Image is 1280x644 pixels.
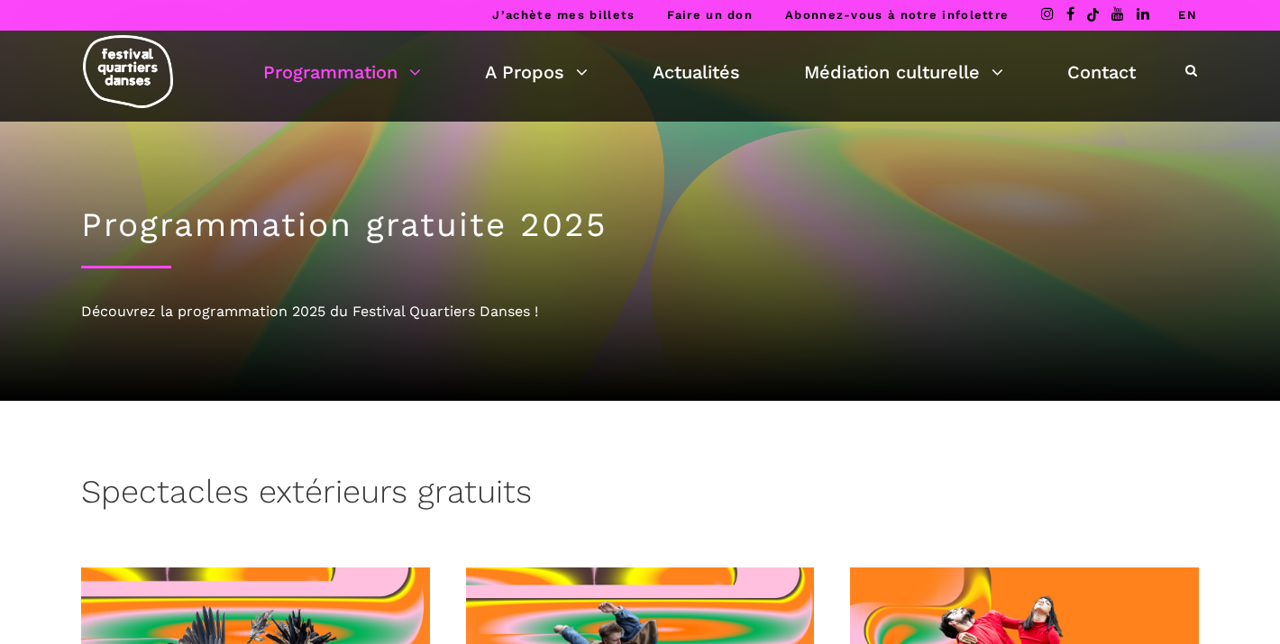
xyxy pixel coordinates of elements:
[804,57,1003,87] a: Médiation culturelle
[785,8,1009,22] a: Abonnez-vous à notre infolettre
[653,57,740,87] a: Actualités
[485,57,588,87] a: A Propos
[81,473,532,518] h3: Spectacles extérieurs gratuits
[263,57,421,87] a: Programmation
[81,300,1199,323] div: Découvrez la programmation 2025 du Festival Quartiers Danses !
[83,35,173,108] img: logo-fqd-med
[1178,8,1197,22] a: EN
[667,8,753,22] a: Faire un don
[81,205,1199,245] h1: Programmation gratuite 2025
[1067,57,1136,87] a: Contact
[492,8,635,22] a: J’achète mes billets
